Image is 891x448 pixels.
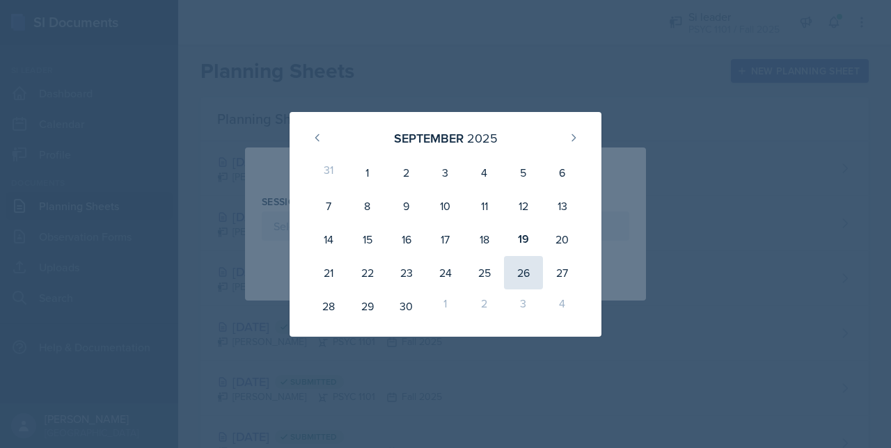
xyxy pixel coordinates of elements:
[426,223,465,256] div: 17
[394,129,464,147] div: September
[426,156,465,189] div: 3
[348,256,387,289] div: 22
[348,289,387,323] div: 29
[465,189,504,223] div: 11
[465,256,504,289] div: 25
[348,156,387,189] div: 1
[309,156,348,189] div: 31
[387,289,426,323] div: 30
[504,156,543,189] div: 5
[387,256,426,289] div: 23
[348,223,387,256] div: 15
[504,256,543,289] div: 26
[387,156,426,189] div: 2
[387,223,426,256] div: 16
[504,289,543,323] div: 3
[426,256,465,289] div: 24
[543,189,582,223] div: 13
[467,129,498,147] div: 2025
[426,189,465,223] div: 10
[309,289,348,323] div: 28
[309,189,348,223] div: 7
[543,256,582,289] div: 27
[504,223,543,256] div: 19
[465,223,504,256] div: 18
[504,189,543,223] div: 12
[543,223,582,256] div: 20
[348,189,387,223] div: 8
[309,223,348,256] div: 14
[387,189,426,223] div: 9
[309,256,348,289] div: 21
[465,156,504,189] div: 4
[465,289,504,323] div: 2
[543,156,582,189] div: 6
[426,289,465,323] div: 1
[543,289,582,323] div: 4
